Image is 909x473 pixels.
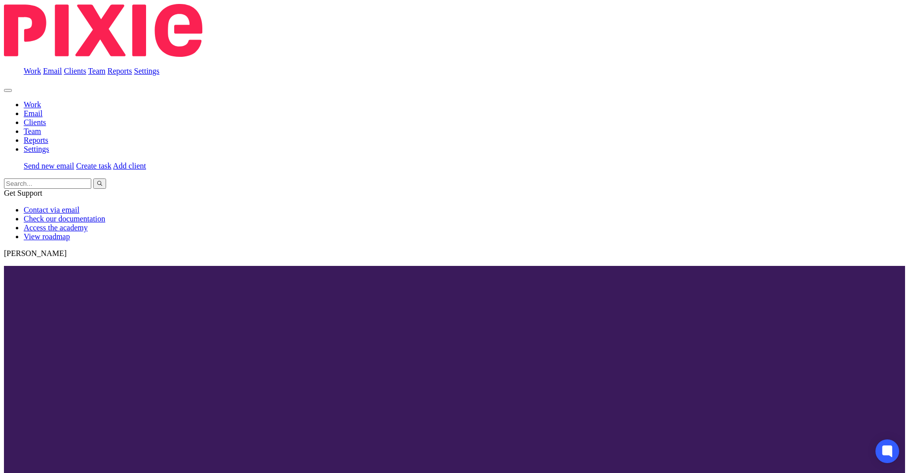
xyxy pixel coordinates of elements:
[24,215,105,223] a: Check our documentation
[24,118,46,127] a: Clients
[24,100,41,109] a: Work
[108,67,132,75] a: Reports
[24,223,88,232] a: Access the academy
[24,109,42,118] a: Email
[93,178,106,189] button: Search
[4,189,42,197] span: Get Support
[24,206,79,214] a: Contact via email
[4,4,202,57] img: Pixie
[24,136,48,144] a: Reports
[24,232,70,241] a: View roadmap
[43,67,62,75] a: Email
[88,67,105,75] a: Team
[24,127,41,135] a: Team
[134,67,160,75] a: Settings
[76,162,112,170] a: Create task
[24,145,49,153] a: Settings
[113,162,146,170] a: Add client
[64,67,86,75] a: Clients
[24,67,41,75] a: Work
[4,178,91,189] input: Search
[4,249,905,258] p: [PERSON_NAME]
[24,162,74,170] a: Send new email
